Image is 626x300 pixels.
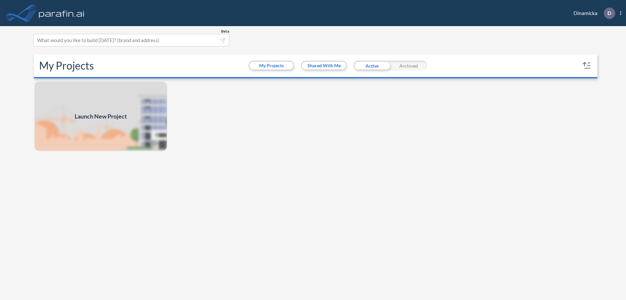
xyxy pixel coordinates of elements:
[564,8,621,19] div: Dinamicka
[39,59,94,72] h2: My Projects
[249,62,293,70] button: My Projects
[390,61,427,71] div: Archived
[37,7,86,20] img: logo
[582,60,592,71] button: sort
[353,61,390,71] div: Active
[75,112,127,121] span: Launch New Project
[221,29,229,34] span: Beta
[34,81,168,151] a: Launch New Project
[607,10,611,16] p: D
[302,62,346,70] button: Shared With Me
[34,81,168,151] img: add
